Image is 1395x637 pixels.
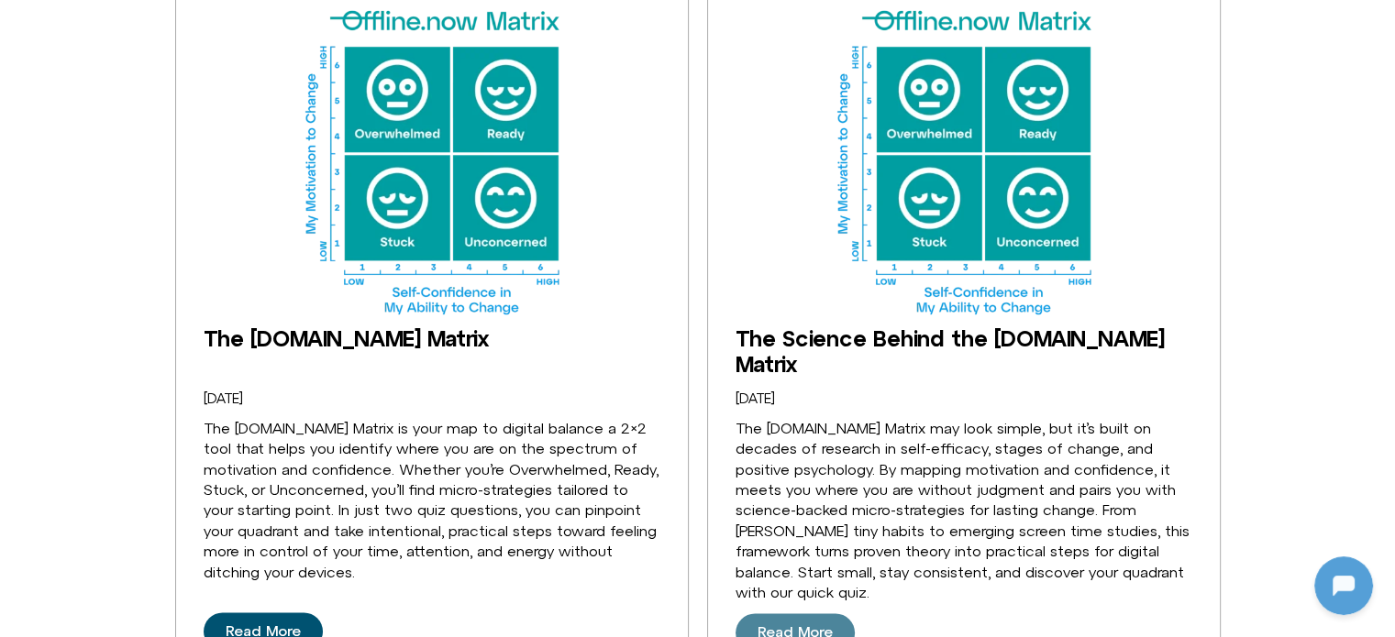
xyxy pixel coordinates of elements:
h1: [DOMAIN_NAME] [114,364,253,390]
a: The [DOMAIN_NAME] Matrix [204,325,488,351]
textarea: Message Input [31,476,284,494]
img: Illustration of the Offline.now Matrix, a digital wellbeing tool based on digital wellbeing and h... [736,10,1192,314]
a: The Science Behind the [DOMAIN_NAME] Matrix [736,325,1165,377]
svg: Voice Input Button [314,470,343,500]
img: N5FCcHC.png [147,271,220,345]
svg: Restart Conversation Button [289,8,320,39]
a: [DATE] [204,391,243,407]
a: [DATE] [736,391,775,407]
div: The [DOMAIN_NAME] Matrix may look simple, but it’s built on decades of research in self-efficacy,... [736,418,1192,603]
h2: [DOMAIN_NAME] [54,12,282,36]
svg: Close Chatbot Button [320,8,351,39]
div: The [DOMAIN_NAME] Matrix is your map to digital balance a 2×2 tool that helps you identify where ... [204,418,660,582]
img: Illustration of the Offline.now Matrix, a digital wellbeing tool based on digital wellbeing and h... [204,10,660,314]
button: Expand Header Button [5,5,362,43]
iframe: Botpress [1314,556,1373,615]
time: [DATE] [736,390,775,406]
img: N5FCcHC.png [17,9,46,38]
time: [DATE] [204,390,243,406]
